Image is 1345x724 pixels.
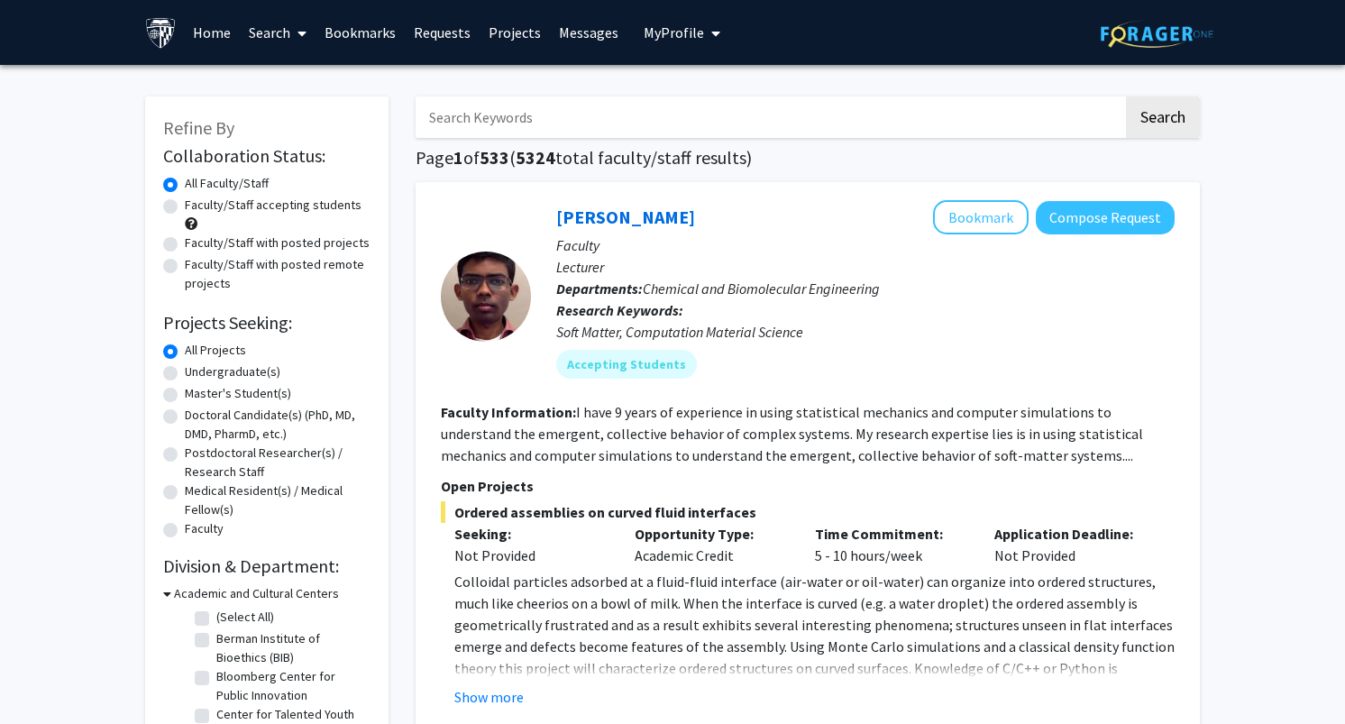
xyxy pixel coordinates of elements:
a: Home [184,1,240,64]
input: Search Keywords [416,96,1123,138]
button: Show more [454,686,524,708]
label: Faculty/Staff accepting students [185,196,361,215]
h1: Page of ( total faculty/staff results) [416,147,1200,169]
b: Departments: [556,280,643,298]
p: Lecturer [556,256,1175,278]
a: Bookmarks [316,1,405,64]
div: Academic Credit [621,523,801,566]
label: Medical Resident(s) / Medical Fellow(s) [185,481,371,519]
label: Doctoral Candidate(s) (PhD, MD, DMD, PharmD, etc.) [185,406,371,444]
label: Faculty/Staff with posted remote projects [185,255,371,293]
a: Projects [480,1,550,64]
span: My Profile [644,23,704,41]
label: Postdoctoral Researcher(s) / Research Staff [185,444,371,481]
span: Refine By [163,116,234,139]
label: (Select All) [216,608,274,627]
a: [PERSON_NAME] [556,206,695,228]
img: ForagerOne Logo [1101,20,1213,48]
p: Faculty [556,234,1175,256]
b: Faculty Information: [441,403,576,421]
span: Chemical and Biomolecular Engineering [643,280,880,298]
div: Soft Matter, Computation Material Science [556,321,1175,343]
h2: Division & Department: [163,555,371,577]
a: Search [240,1,316,64]
a: Requests [405,1,480,64]
h2: Collaboration Status: [163,145,371,167]
a: Messages [550,1,627,64]
mat-chip: Accepting Students [556,350,697,379]
label: Undergraduate(s) [185,362,280,381]
button: Compose Request to John Edison [1036,201,1175,234]
div: Not Provided [454,545,608,566]
div: 5 - 10 hours/week [801,523,982,566]
label: All Projects [185,341,246,360]
h2: Projects Seeking: [163,312,371,334]
span: 5324 [516,146,555,169]
span: 533 [480,146,509,169]
button: Search [1126,96,1200,138]
span: 1 [453,146,463,169]
div: Not Provided [981,523,1161,566]
b: Research Keywords: [556,301,683,319]
label: Faculty/Staff with posted projects [185,234,370,252]
p: Open Projects [441,475,1175,497]
h3: Academic and Cultural Centers [174,584,339,603]
img: Johns Hopkins University Logo [145,17,177,49]
label: Faculty [185,519,224,538]
label: Bloomberg Center for Public Innovation [216,667,366,705]
label: Berman Institute of Bioethics (BIB) [216,629,366,667]
fg-read-more: I have 9 years of experience in using statistical mechanics and computer simulations to understan... [441,403,1143,464]
p: Application Deadline: [994,523,1148,545]
button: Add John Edison to Bookmarks [933,200,1029,234]
span: Ordered assemblies on curved fluid interfaces [441,501,1175,523]
p: Colloidal particles adsorbed at a fluid-fluid interface (air-water or oil-water) can organize int... [454,571,1175,701]
p: Seeking: [454,523,608,545]
p: Time Commitment: [815,523,968,545]
label: All Faculty/Staff [185,174,269,193]
p: Opportunity Type: [635,523,788,545]
label: Master's Student(s) [185,384,291,403]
